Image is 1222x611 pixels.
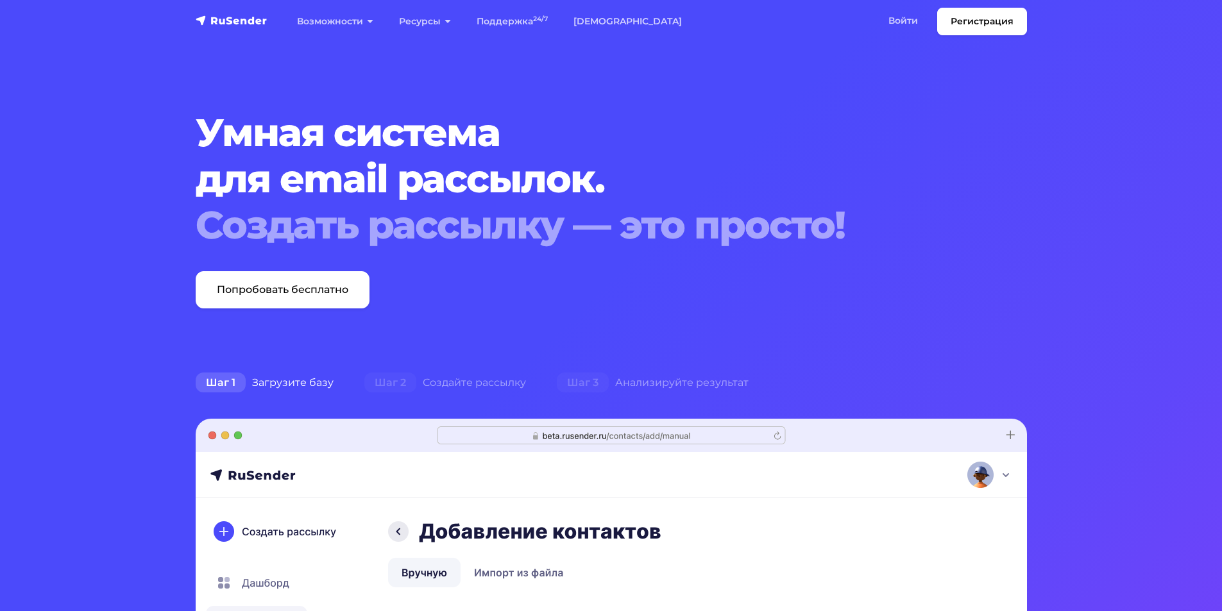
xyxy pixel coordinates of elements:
[196,110,956,248] h1: Умная система для email рассылок.
[364,372,416,393] span: Шаг 2
[533,15,548,23] sup: 24/7
[196,271,369,308] a: Попробовать бесплатно
[196,372,246,393] span: Шаг 1
[196,202,956,248] div: Создать рассылку — это просто!
[386,8,464,35] a: Ресурсы
[876,8,931,34] a: Войти
[937,8,1027,35] a: Регистрация
[541,370,764,396] div: Анализируйте результат
[464,8,561,35] a: Поддержка24/7
[349,370,541,396] div: Создайте рассылку
[180,370,349,396] div: Загрузите базу
[196,14,267,27] img: RuSender
[557,372,609,393] span: Шаг 3
[561,8,695,35] a: [DEMOGRAPHIC_DATA]
[284,8,386,35] a: Возможности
